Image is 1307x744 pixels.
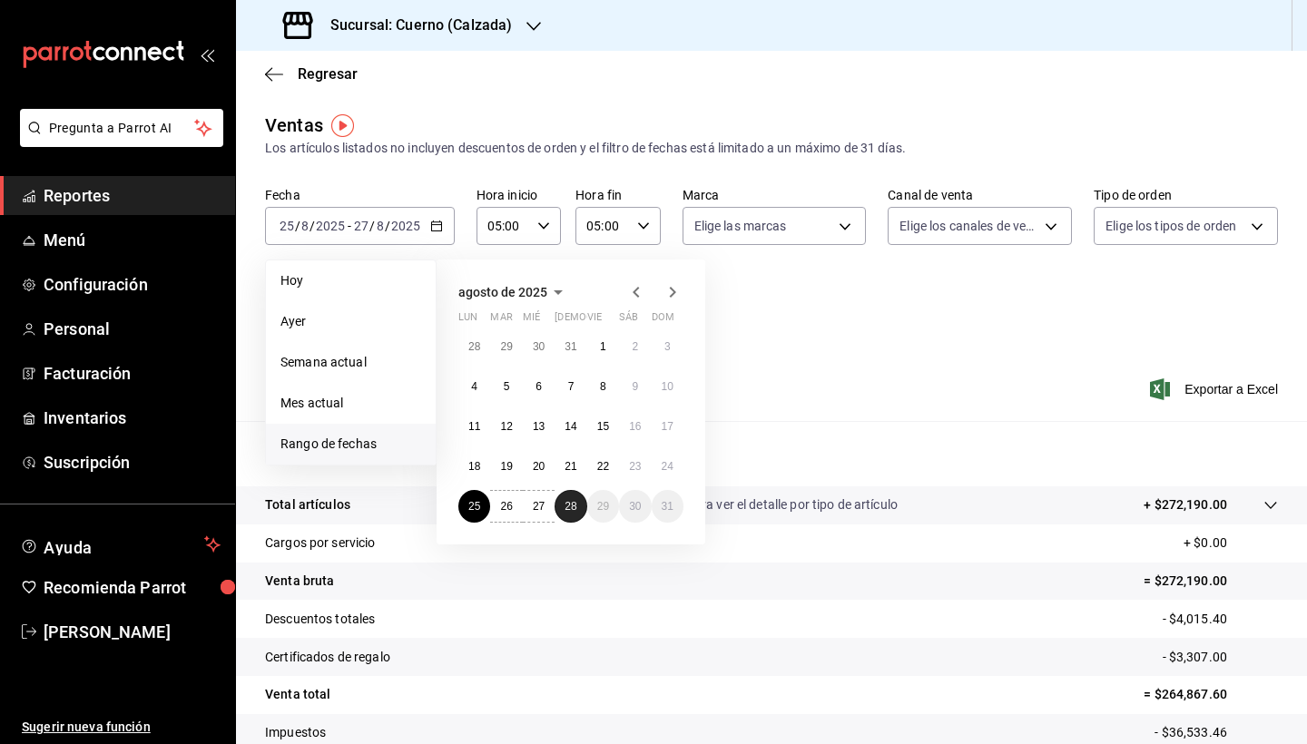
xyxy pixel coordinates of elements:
[1163,610,1278,629] p: - $4,015.40
[565,500,576,513] abbr: 28 de agosto de 2025
[44,317,221,341] span: Personal
[662,420,673,433] abbr: 17 de agosto de 2025
[600,380,606,393] abbr: 8 de agosto de 2025
[295,219,300,233] span: /
[376,219,385,233] input: --
[44,272,221,297] span: Configuración
[1144,572,1278,591] p: = $272,190.00
[265,610,375,629] p: Descuentos totales
[265,723,326,742] p: Impuestos
[587,450,619,483] button: 22 de agosto de 2025
[536,380,542,393] abbr: 6 de agosto de 2025
[44,361,221,386] span: Facturación
[44,575,221,600] span: Recomienda Parrot
[316,15,512,36] h3: Sucursal: Cuerno (Calzada)
[533,420,545,433] abbr: 13 de agosto de 2025
[280,271,421,290] span: Hoy
[555,370,586,403] button: 7 de agosto de 2025
[533,500,545,513] abbr: 27 de agosto de 2025
[1184,534,1278,553] p: + $0.00
[458,450,490,483] button: 18 de agosto de 2025
[49,119,195,138] span: Pregunta a Parrot AI
[500,420,512,433] abbr: 12 de agosto de 2025
[265,65,358,83] button: Regresar
[632,340,638,353] abbr: 2 de agosto de 2025
[1155,723,1278,742] p: - $36,533.46
[587,410,619,443] button: 15 de agosto de 2025
[568,380,575,393] abbr: 7 de agosto de 2025
[310,219,315,233] span: /
[280,312,421,331] span: Ayer
[1106,217,1236,235] span: Elige los tipos de orden
[22,718,221,737] span: Sugerir nueva función
[265,685,330,704] p: Venta total
[597,500,609,513] abbr: 29 de agosto de 2025
[44,406,221,430] span: Inventarios
[587,311,602,330] abbr: viernes
[390,219,421,233] input: ----
[265,112,323,139] div: Ventas
[458,370,490,403] button: 4 de agosto de 2025
[200,47,214,62] button: open_drawer_menu
[523,311,540,330] abbr: miércoles
[899,217,1038,235] span: Elige los canales de venta
[265,534,376,553] p: Cargos por servicio
[369,219,375,233] span: /
[555,490,586,523] button: 28 de agosto de 2025
[265,189,455,201] label: Fecha
[44,534,197,555] span: Ayuda
[13,132,223,151] a: Pregunta a Parrot AI
[298,65,358,83] span: Regresar
[619,410,651,443] button: 16 de agosto de 2025
[619,490,651,523] button: 30 de agosto de 2025
[662,460,673,473] abbr: 24 de agosto de 2025
[348,219,351,233] span: -
[468,340,480,353] abbr: 28 de julio de 2025
[458,330,490,363] button: 28 de julio de 2025
[265,139,1278,158] div: Los artículos listados no incluyen descuentos de orden y el filtro de fechas está limitado a un m...
[523,490,555,523] button: 27 de agosto de 2025
[490,490,522,523] button: 26 de agosto de 2025
[44,450,221,475] span: Suscripción
[565,420,576,433] abbr: 14 de agosto de 2025
[468,460,480,473] abbr: 18 de agosto de 2025
[597,420,609,433] abbr: 15 de agosto de 2025
[619,370,651,403] button: 9 de agosto de 2025
[565,460,576,473] abbr: 21 de agosto de 2025
[597,460,609,473] abbr: 22 de agosto de 2025
[683,189,867,201] label: Marca
[458,490,490,523] button: 25 de agosto de 2025
[279,219,295,233] input: --
[500,340,512,353] abbr: 29 de julio de 2025
[265,495,350,514] p: Total artículos
[694,217,787,235] span: Elige las marcas
[500,460,512,473] abbr: 19 de agosto de 2025
[458,410,490,443] button: 11 de agosto de 2025
[1154,378,1278,400] span: Exportar a Excel
[468,500,480,513] abbr: 25 de agosto de 2025
[477,189,561,201] label: Hora inicio
[652,410,683,443] button: 17 de agosto de 2025
[44,228,221,252] span: Menú
[500,500,512,513] abbr: 26 de agosto de 2025
[523,450,555,483] button: 20 de agosto de 2025
[652,311,674,330] abbr: domingo
[1144,685,1278,704] p: = $264,867.60
[619,330,651,363] button: 2 de agosto de 2025
[504,380,510,393] abbr: 5 de agosto de 2025
[265,648,390,667] p: Certificados de regalo
[587,370,619,403] button: 8 de agosto de 2025
[20,109,223,147] button: Pregunta a Parrot AI
[523,330,555,363] button: 30 de julio de 2025
[471,380,477,393] abbr: 4 de agosto de 2025
[652,370,683,403] button: 10 de agosto de 2025
[629,500,641,513] abbr: 30 de agosto de 2025
[300,219,310,233] input: --
[280,394,421,413] span: Mes actual
[652,490,683,523] button: 31 de agosto de 2025
[632,380,638,393] abbr: 9 de agosto de 2025
[629,420,641,433] abbr: 16 de agosto de 2025
[555,410,586,443] button: 14 de agosto de 2025
[555,311,662,330] abbr: jueves
[619,311,638,330] abbr: sábado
